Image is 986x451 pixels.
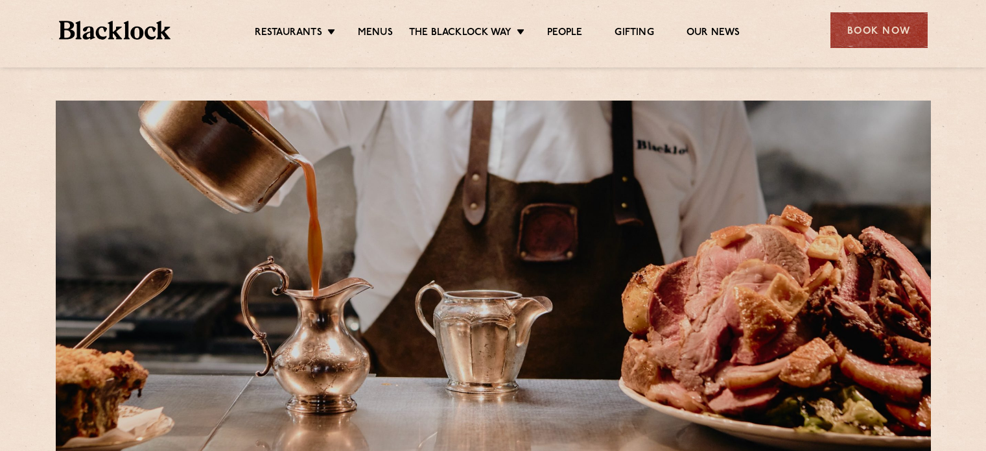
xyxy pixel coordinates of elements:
a: Gifting [615,27,653,41]
a: Restaurants [255,27,322,41]
a: The Blacklock Way [409,27,511,41]
a: Menus [358,27,393,41]
img: BL_Textured_Logo-footer-cropped.svg [59,21,171,40]
div: Book Now [830,12,928,48]
a: Our News [687,27,740,41]
a: People [547,27,582,41]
